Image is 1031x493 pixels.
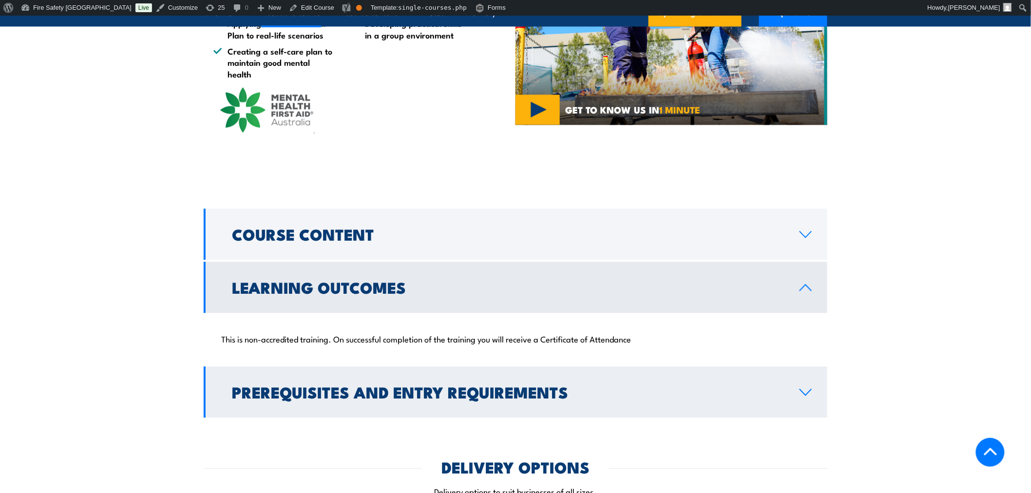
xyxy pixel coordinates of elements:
[948,4,1000,11] span: [PERSON_NAME]
[659,102,700,116] strong: 1 MINUTE
[232,385,784,398] h2: Prerequisites and Entry Requirements
[213,45,333,79] li: Creating a self-care plan to maintain good mental health
[221,334,810,343] p: This is non-accredited training. On successful completion of the training you will receive a Cert...
[213,18,333,40] li: Applying the MHFA Action Plan to real-life scenarios
[232,280,784,294] h2: Learning Outcomes
[204,209,827,260] a: Course Content
[565,105,700,114] span: GET TO KNOW US IN
[351,18,471,40] li: Developing practical skills in a group environment
[204,366,827,417] a: Prerequisites and Entry Requirements
[204,262,827,313] a: Learning Outcomes
[135,3,152,12] a: Live
[232,227,784,241] h2: Course Content
[441,460,590,474] h2: DELIVERY OPTIONS
[356,5,362,11] div: OK
[398,4,467,11] span: single-courses.php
